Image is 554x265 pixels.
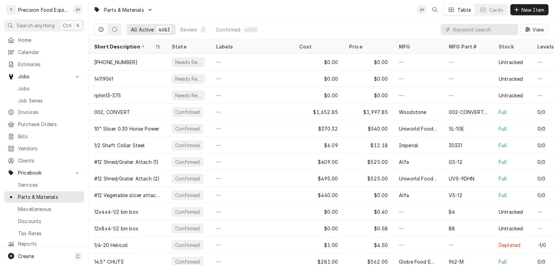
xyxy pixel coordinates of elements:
[499,59,523,66] div: Untracked
[443,237,493,253] div: —
[4,106,84,118] a: Invoices
[449,208,455,215] div: B4
[4,238,84,249] a: Reports
[18,36,81,44] span: Home
[294,120,343,137] div: $370.32
[18,230,81,237] span: Tax Rates
[91,4,156,16] a: Go to Parts & Materials
[343,203,393,220] div: $0.40
[18,169,70,176] span: Pricebook
[18,121,81,128] span: Purchase Orders
[537,158,545,166] div: 0/0
[18,205,81,213] span: Miscellaneous
[449,125,464,132] div: SL-10E
[63,22,72,29] span: Ctrl
[211,153,294,170] div: —
[175,241,200,249] div: Confirmed
[294,54,343,70] div: $0.00
[175,225,200,232] div: Confirmed
[211,87,294,104] div: —
[499,225,523,232] div: Untracked
[4,71,84,82] a: Go to Jobs
[17,22,55,29] span: Search anything
[175,59,202,66] div: Needs Review
[211,170,294,187] div: —
[4,46,84,58] a: Calendar
[537,175,545,182] div: 0/0
[211,220,294,237] div: —
[4,215,84,227] a: Discounts
[94,241,128,249] div: 1/4-20 Helicoil
[457,6,471,14] div: Table
[18,181,81,188] span: Services
[211,237,294,253] div: —
[6,5,16,15] div: P
[343,153,393,170] div: $525.00
[201,26,205,33] div: 3
[175,192,200,199] div: Confirmed
[510,4,548,15] button: New Item
[399,108,426,116] div: Woodstone
[158,26,170,33] div: 4683
[4,179,84,191] a: Services
[211,187,294,203] div: —
[343,237,393,253] div: $4.50
[4,19,84,32] button: Search anythingCtrlK
[499,158,507,166] div: Full
[4,228,84,239] a: Tax Rates
[175,208,200,215] div: Confirmed
[211,120,294,137] div: —
[18,48,81,56] span: Calendar
[294,187,343,203] div: $460.00
[94,125,159,132] div: 10" Slicer 0.30 Horse Power
[499,108,507,116] div: Full
[211,54,294,70] div: —
[18,240,81,247] span: Reports
[4,167,84,178] a: Go to Pricebook
[499,125,507,132] div: Full
[245,26,257,33] div: 4680
[453,24,515,35] input: Keyword search
[399,175,438,182] div: Uniworld Foodservice Equipment
[443,54,493,70] div: —
[393,203,443,220] div: —
[94,108,130,116] div: 002, CONVERT
[4,59,84,70] a: Estimates
[94,225,138,232] div: 12x8x4-1/2 bin box
[443,70,493,87] div: —
[4,203,84,215] a: Miscellaneous
[18,145,81,152] span: Vendors
[294,220,343,237] div: $0.00
[18,133,81,140] span: Bills
[449,175,474,182] div: UVS-9DHN
[180,26,197,33] div: Review
[175,75,202,82] div: Needs Review
[499,92,523,99] div: Untracked
[537,142,545,149] div: 0/0
[175,158,200,166] div: Confirmed
[417,5,427,15] div: Jason Hertel's Avatar
[449,158,462,166] div: GS-12
[399,43,436,50] div: MFG
[175,92,202,99] div: Needs Review
[537,108,545,116] div: 0/0
[443,87,493,104] div: —
[18,218,81,225] span: Discounts
[175,125,200,132] div: Confirmed
[4,155,84,166] a: Clients
[343,137,393,153] div: $12.18
[417,5,427,15] div: JH
[94,43,154,50] div: Short Description
[393,54,443,70] div: —
[343,87,393,104] div: $0.00
[294,104,343,120] div: $1,652.85
[94,75,113,82] div: 14119061
[537,241,546,249] div: -1/0
[393,220,443,237] div: —
[73,5,82,15] div: JH
[216,26,240,33] div: Confirmed
[211,137,294,153] div: —
[18,61,81,68] span: Estimates
[4,95,84,106] a: Job Series
[131,26,154,33] div: All Active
